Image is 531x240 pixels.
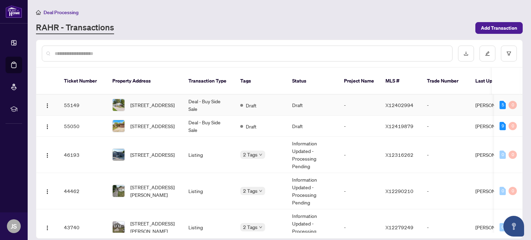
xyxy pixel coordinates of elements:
img: thumbnail-img [113,99,124,111]
span: 2 Tags [243,187,258,195]
span: down [259,225,262,229]
button: Logo [42,121,53,132]
td: 46193 [58,137,107,173]
a: RAHR - Transactions [36,22,114,34]
th: Property Address [107,68,183,95]
span: [STREET_ADDRESS][PERSON_NAME] [130,220,177,235]
th: Trade Number [421,68,470,95]
td: - [338,173,380,209]
button: Open asap [503,216,524,237]
span: home [36,10,41,15]
td: Listing [183,173,235,209]
span: Draft [246,123,257,130]
img: Logo [45,153,50,158]
td: [PERSON_NAME] [470,137,522,173]
span: X12279249 [385,224,413,230]
span: [STREET_ADDRESS] [130,101,175,109]
div: 0 [500,223,506,231]
button: filter [501,46,517,61]
span: X12316262 [385,152,413,158]
td: Draft [287,116,338,137]
td: Information Updated - Processing Pending [287,173,338,209]
td: Information Updated - Processing Pending [287,137,338,173]
span: down [259,189,262,193]
span: download [464,51,468,56]
span: filter [506,51,511,56]
td: Deal - Buy Side Sale [183,116,235,137]
td: - [338,95,380,116]
span: [STREET_ADDRESS][PERSON_NAME] [130,183,177,199]
span: Draft [246,102,257,109]
span: [STREET_ADDRESS] [130,151,175,159]
td: - [421,95,470,116]
th: Transaction Type [183,68,235,95]
div: 0 [500,151,506,159]
td: - [421,116,470,137]
div: 0 [509,101,517,109]
td: 55149 [58,95,107,116]
img: thumbnail-img [113,120,124,132]
span: 2 Tags [243,151,258,159]
td: - [338,116,380,137]
th: Status [287,68,338,95]
span: edit [485,51,490,56]
button: edit [479,46,495,61]
img: Logo [45,189,50,194]
img: Logo [45,124,50,129]
img: thumbnail-img [113,185,124,197]
button: Add Transaction [475,22,523,34]
img: thumbnail-img [113,221,124,233]
span: Add Transaction [481,22,517,33]
div: 9 [500,122,506,130]
button: Logo [42,99,53,111]
img: Logo [45,103,50,108]
div: 0 [509,122,517,130]
img: logo [6,5,22,18]
th: Last Updated By [470,68,522,95]
span: JS [11,221,17,231]
span: Deal Processing [44,9,78,16]
button: Logo [42,149,53,160]
span: 2 Tags [243,223,258,231]
td: - [421,173,470,209]
div: 0 [500,187,506,195]
div: 0 [509,151,517,159]
span: X12290210 [385,188,413,194]
th: Tags [235,68,287,95]
button: download [458,46,474,61]
td: [PERSON_NAME] [470,116,522,137]
th: Project Name [338,68,380,95]
td: [PERSON_NAME] [470,173,522,209]
td: 44462 [58,173,107,209]
td: Listing [183,137,235,173]
td: - [338,137,380,173]
th: MLS # [380,68,421,95]
span: X12419879 [385,123,413,129]
th: Ticket Number [58,68,107,95]
td: Deal - Buy Side Sale [183,95,235,116]
span: X12402994 [385,102,413,108]
div: 0 [509,187,517,195]
td: 55050 [58,116,107,137]
td: - [421,137,470,173]
span: down [259,153,262,156]
td: [PERSON_NAME] [470,95,522,116]
td: Draft [287,95,338,116]
button: Logo [42,222,53,233]
img: thumbnail-img [113,149,124,161]
img: Logo [45,225,50,231]
div: 5 [500,101,506,109]
button: Logo [42,185,53,196]
span: [STREET_ADDRESS] [130,122,175,130]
